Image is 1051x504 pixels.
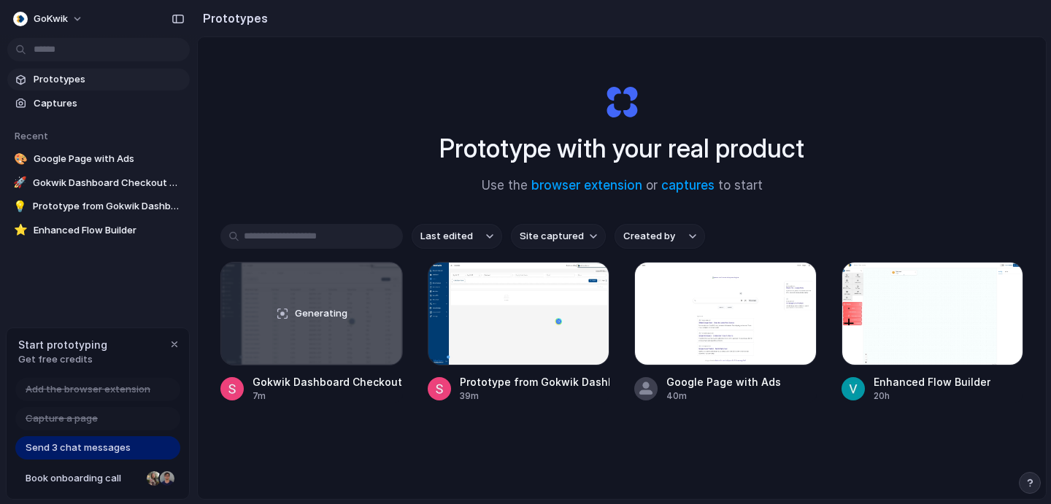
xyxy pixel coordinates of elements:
[439,129,804,168] h1: Prototype with your real product
[13,199,27,214] div: 💡
[197,9,268,27] h2: Prototypes
[7,195,190,217] a: 💡Prototype from Gokwik Dashboard Checkout Orders
[253,374,403,389] div: Gokwik Dashboard Checkout Orders - Design Update
[18,352,107,367] span: Get free credits
[18,337,107,352] span: Start prototyping
[511,224,606,249] button: Site captured
[34,152,184,166] span: Google Page with Ads
[460,374,610,389] div: Prototype from Gokwik Dashboard Checkout Orders
[842,262,1024,403] a: Enhanced Flow BuilderEnhanced Flow Builder20h
[26,471,141,486] span: Book onboarding call
[15,130,48,141] span: Recent
[623,229,675,244] span: Created by
[145,470,163,487] div: Nicole Kubica
[420,229,473,244] span: Last edited
[428,262,610,403] a: Prototype from Gokwik Dashboard Checkout OrdersPrototype from Gokwik Dashboard Checkout Orders39m
[158,470,176,487] div: Christian Iacullo
[7,69,190,90] a: Prototypes
[412,224,502,249] button: Last edited
[7,7,91,31] button: GoKwik
[34,72,184,87] span: Prototypes
[253,389,403,403] div: 7m
[13,176,27,190] div: 🚀
[13,152,28,166] div: 🎨
[531,178,642,193] a: browser extension
[7,93,190,115] a: Captures
[15,467,180,490] a: Book onboarding call
[33,199,184,214] span: Prototype from Gokwik Dashboard Checkout Orders
[7,148,190,170] a: 🎨Google Page with Ads
[666,374,781,389] div: Google Page with Ads
[482,177,763,195] span: Use the or to start
[26,441,131,455] span: Send 3 chat messages
[520,229,584,244] span: Site captured
[13,223,28,238] div: ⭐
[33,176,184,190] span: Gokwik Dashboard Checkout Orders - Design Update
[34,12,68,26] span: GoKwik
[874,389,990,403] div: 20h
[874,374,990,389] div: Enhanced Flow Builder
[26,382,150,397] span: Add the browser extension
[666,389,781,403] div: 40m
[220,262,403,403] a: Gokwik Dashboard Checkout Orders - Design UpdateGeneratingGokwik Dashboard Checkout Orders - Desi...
[7,172,190,194] a: 🚀Gokwik Dashboard Checkout Orders - Design Update
[26,411,98,426] span: Capture a page
[460,389,610,403] div: 39m
[7,220,190,241] a: ⭐Enhanced Flow Builder
[34,96,184,111] span: Captures
[661,178,715,193] a: captures
[34,223,184,238] span: Enhanced Flow Builder
[295,306,347,321] span: Generating
[615,224,705,249] button: Created by
[634,262,817,403] a: Google Page with AdsGoogle Page with Ads40m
